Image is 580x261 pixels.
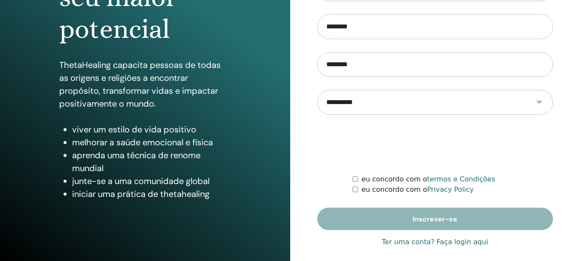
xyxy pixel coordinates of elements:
a: Ter uma conta? Faça login aqui [382,237,488,247]
li: junte-se a uma comunidade global [72,175,231,187]
li: viver um estilo de vida positivo [72,123,231,136]
iframe: reCAPTCHA [370,128,500,161]
li: melhorar a saúde emocional e física [72,136,231,149]
a: termos e Condições [427,175,495,183]
p: ThetaHealing capacita pessoas de todas as origens e religiões a encontrar propósito, transformar ... [59,58,231,110]
label: eu concordo com o [361,184,474,195]
a: Privacy Policy [427,185,474,193]
label: eu concordo com o [361,174,495,184]
li: iniciar uma prática de thetahealing [72,187,231,200]
li: aprenda uma técnica de renome mundial [72,149,231,175]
